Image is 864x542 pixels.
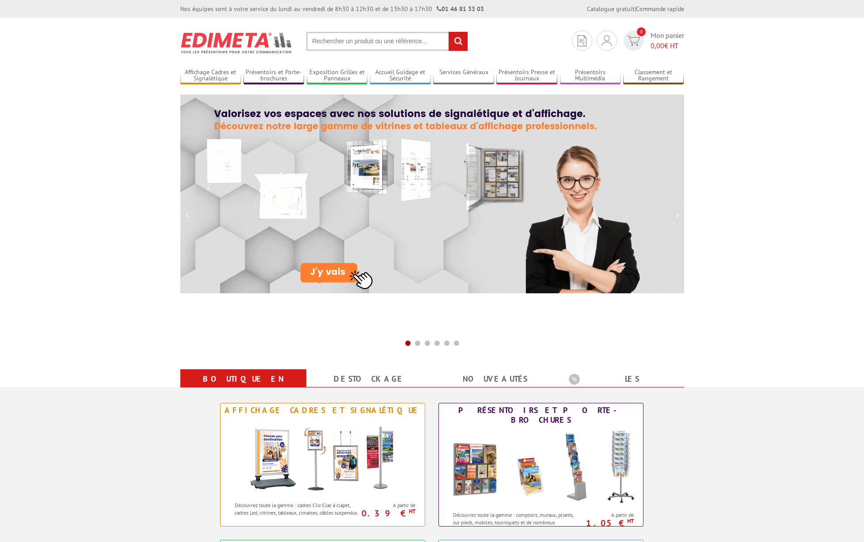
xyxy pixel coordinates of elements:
a: Boutique en ligne [191,371,296,403]
a: Classement et Rangement [623,68,684,83]
span: A partir de [582,512,634,519]
p: 0.39 € [359,511,416,516]
img: devis rapide [627,36,640,46]
img: devis rapide [578,35,586,46]
a: Présentoirs et Porte-brochures [244,68,304,83]
p: 1.05 € [577,520,634,526]
div: Nos équipes sont à votre service du lundi au vendredi de 8h30 à 12h30 et de 13h30 à 17h30 [180,4,484,13]
a: Présentoirs Presse et Journaux [496,68,557,83]
span: Mon panier [651,30,684,51]
img: Présentoirs et Porte-brochures [444,427,638,507]
span: A partir de [363,502,416,509]
b: Les promotions [569,371,679,389]
a: Présentoirs et Porte-brochures Présentoirs et Porte-brochures Découvrez toute la gamme : comptoir... [438,403,643,527]
a: Services Généraux [433,68,494,83]
sup: HT [627,517,634,525]
input: rechercher [449,32,468,51]
a: Les promotions [569,371,674,403]
a: Présentoirs Multimédia [560,68,621,83]
a: Affichage Cadres et Signalétique [180,68,241,83]
img: Présentoir, panneau, stand - Edimeta - PLV, affichage, mobilier bureau, entreprise [180,27,293,59]
div: Présentoirs et Porte-brochures [441,406,641,425]
a: nouveautés [443,371,548,387]
a: Catalogue gratuit [587,5,635,13]
sup: HT [409,508,415,515]
input: Rechercher un produit ou une référence... [306,32,468,51]
a: devis rapide 0 Mon panier 0,00€ HT [621,30,684,51]
span: 0,00 [651,41,664,50]
a: Destockage [317,371,422,387]
div: | [587,4,684,13]
div: Affichage Cadres et Signalétique [223,406,422,415]
p: Découvrez toute la gamme : cadres Clic-Clac à clapet, cadres Led, vitrines, tableaux, cimaises, c... [235,501,361,516]
img: Affichage Cadres et Signalétique [241,417,404,497]
p: Découvrez toute la gamme : comptoirs, muraux, pliants, sur pieds, mobiles, tourniquets et de nomb... [453,511,579,534]
a: Commande rapide [636,5,684,13]
strong: 01 46 81 33 03 [437,5,484,13]
span: 0 [637,27,646,36]
span: € HT [651,41,684,51]
a: Accueil Guidage et Sécurité [370,68,431,83]
a: Exposition Grilles et Panneaux [307,68,368,83]
a: Affichage Cadres et Signalétique Affichage Cadres et Signalétique Découvrez toute la gamme : cadr... [220,403,425,527]
img: devis rapide [602,35,612,46]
